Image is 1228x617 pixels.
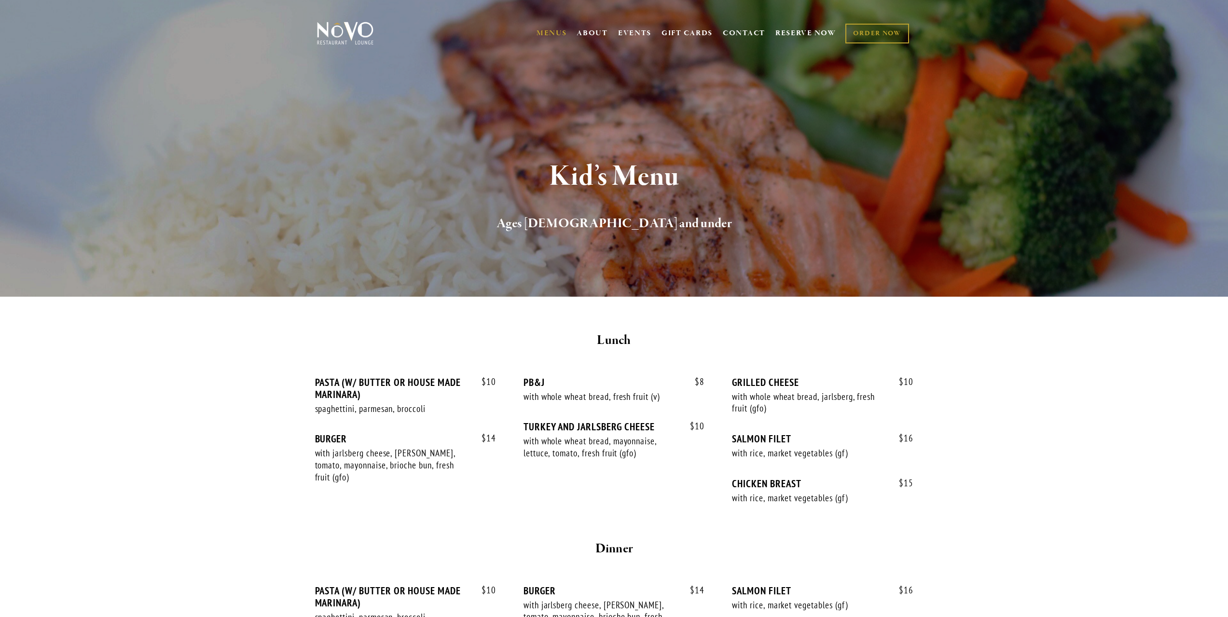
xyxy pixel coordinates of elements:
[315,21,375,45] img: Novo Restaurant &amp; Lounge
[732,478,913,490] div: CHICKEN BREAST
[732,492,885,504] div: with rice, market vegetables (gf)
[889,585,913,596] span: 16
[889,376,913,387] span: 10
[333,161,896,192] h1: Kid’s Menu
[775,24,836,42] a: RESERVE NOW
[662,24,713,42] a: GIFT CARDS
[315,433,496,445] div: BURGER
[899,432,904,444] span: $
[524,585,704,597] div: BURGER
[899,376,904,387] span: $
[482,584,486,596] span: $
[732,447,885,459] div: with rice, market vegetables (gf)
[723,24,765,42] a: CONTACT
[333,214,896,234] h2: Ages [DEMOGRAPHIC_DATA] and under
[732,599,885,611] div: with rice, market vegetables (gf)
[524,435,677,459] div: with whole wheat bread, mayonnaise, lettuce, tomato, fresh fruit (gfo)
[315,403,469,415] div: spaghettini, parmesan, broccoli
[524,421,704,433] div: TURKEY AND JARLSBERG CHEESE
[577,28,608,38] a: ABOUT
[732,585,913,597] div: SALMON FILET
[732,376,913,388] div: GRILLED CHEESE
[680,421,704,432] span: 10
[315,585,496,609] div: PASTA (W/ BUTTER OR HOUSE MADE MARINARA)
[889,433,913,444] span: 16
[482,376,486,387] span: $
[695,376,700,387] span: $
[685,376,704,387] span: 8
[333,539,896,559] h2: Dinner
[315,376,496,400] div: PASTA (W/ BUTTER OR HOUSE MADE MARINARA)
[537,28,567,38] a: MENUS
[482,432,486,444] span: $
[680,585,704,596] span: 14
[732,391,885,414] div: with whole wheat bread, jarlsberg, fresh fruit (gfo)
[315,447,469,483] div: with jarlsberg cheese, [PERSON_NAME], tomato, mayonnaise, brioche bun, fresh fruit (gfo)
[472,585,496,596] span: 10
[472,433,496,444] span: 14
[524,391,677,403] div: with whole wheat bread, fresh fruit (v)
[472,376,496,387] span: 10
[690,584,695,596] span: $
[889,478,913,489] span: 15
[899,477,904,489] span: $
[690,420,695,432] span: $
[899,584,904,596] span: $
[524,376,704,388] div: PB&J
[732,433,913,445] div: SALMON FILET
[618,28,651,38] a: EVENTS
[333,330,896,351] h2: Lunch
[845,24,909,43] a: ORDER NOW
